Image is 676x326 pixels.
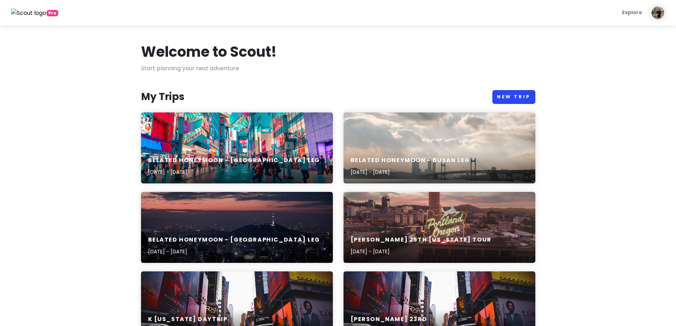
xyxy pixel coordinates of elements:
p: [DATE] - [DATE] [351,248,492,255]
img: Scout logo [11,9,47,18]
h6: [PERSON_NAME] 25th [US_STATE] Tour [351,236,492,244]
h6: Belated Honeymoon - [GEOGRAPHIC_DATA] Leg [148,157,320,164]
a: Explore [619,6,645,20]
p: [DATE] - [DATE] [148,248,320,255]
p: [DATE] - [DATE] [351,168,470,176]
h6: Belated Honeymoon - [GEOGRAPHIC_DATA] Leg [148,236,320,244]
a: Pro [11,8,58,17]
a: Oakland Bay Bridge, San Francisco during daytimeBelated Honeymoon - Busan Leg[DATE] - [DATE] [344,112,535,183]
a: a large neon sign on top of a building[PERSON_NAME] 25th [US_STATE] Tour[DATE] - [DATE] [344,192,535,263]
a: New Trip [492,90,535,104]
a: lighted city skyline at nightBelated Honeymoon - [GEOGRAPHIC_DATA] Leg[DATE] - [DATE] [141,192,333,263]
span: greetings, globetrotter [47,10,58,16]
h3: My Trips [141,90,184,103]
h6: [PERSON_NAME] 23rd [351,316,427,323]
h6: Belated Honeymoon - Busan Leg [351,157,470,164]
img: User profile [651,6,665,20]
h6: K [US_STATE] Daytrip [148,316,228,323]
h1: Welcome to Scout! [141,43,277,61]
p: Start planning your next adventure [141,64,535,73]
a: people walking on road near well-lit buildingsBelated Honeymoon - [GEOGRAPHIC_DATA] Leg[DATE] - [... [141,112,333,183]
p: [DATE] - [DATE] [148,168,320,176]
